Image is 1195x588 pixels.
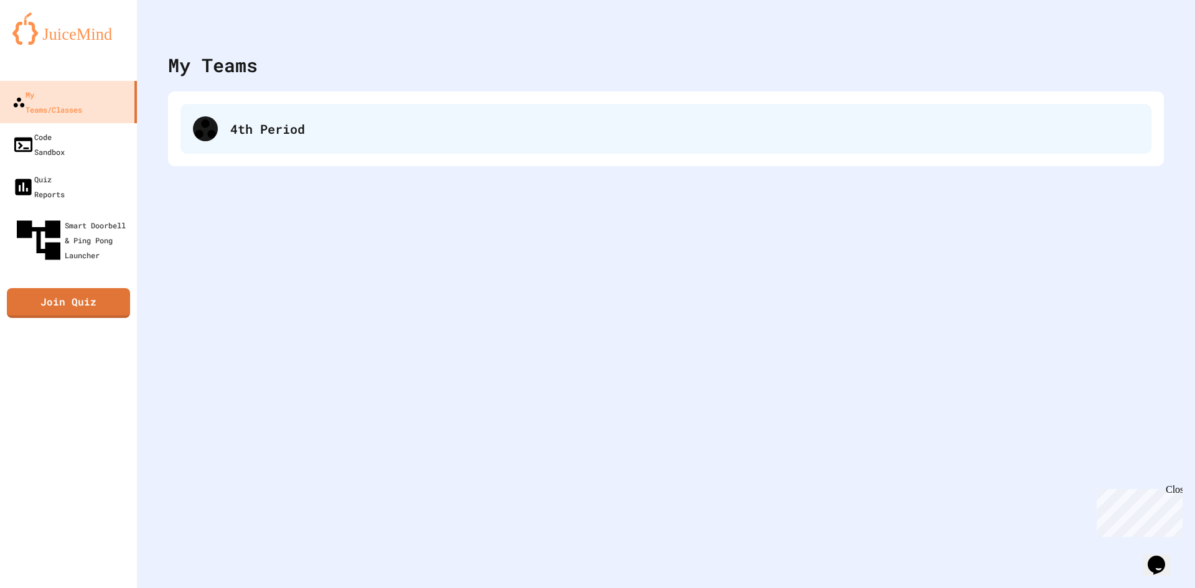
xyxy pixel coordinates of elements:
div: Smart Doorbell & Ping Pong Launcher [12,214,132,266]
img: logo-orange.svg [12,12,124,45]
a: Join Quiz [7,288,130,318]
div: 4th Period [180,104,1151,154]
div: Code Sandbox [12,129,65,159]
iframe: chat widget [1092,484,1183,537]
div: 4th Period [230,119,1139,138]
div: My Teams/Classes [12,87,82,117]
div: My Teams [168,51,258,79]
iframe: chat widget [1143,538,1183,576]
div: Quiz Reports [12,172,65,202]
div: Chat with us now!Close [5,5,86,79]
